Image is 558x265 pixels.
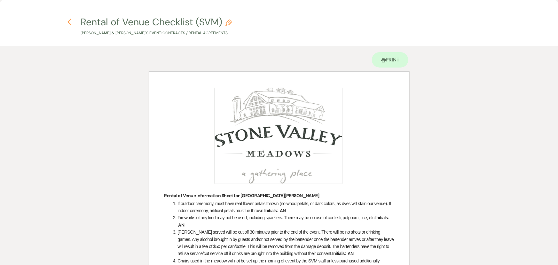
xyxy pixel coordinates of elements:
span: AN [178,221,185,229]
p: [PERSON_NAME] & [PERSON_NAME]'s Event • Contracts / Rental Agreements [81,30,232,36]
span: AN [347,250,354,257]
button: Rental of Venue Checklist (SVM)[PERSON_NAME] & [PERSON_NAME]'s Event•Contracts / Rental Agreements [81,17,232,36]
strong: Rental of Venue Information Sheet for [GEOGRAPHIC_DATA][PERSON_NAME] [164,193,319,198]
span: AN [279,207,287,214]
span: [PERSON_NAME] served will be cut off 30 minutes prior to the end of the event. There will be no s... [178,229,395,256]
a: Print [372,52,409,68]
span: Fireworks of any kind may not be used, including sparklers. There may be no use of confetti, potp... [178,215,376,220]
img: 0.png [215,88,342,184]
strong: Initials: [375,215,389,220]
span: If outdoor ceremony, must have real flower petals thrown (no wood petals, or dark colors, as dyes... [178,201,392,213]
strong: Initials: [264,208,278,213]
strong: Initials: [332,251,346,256]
